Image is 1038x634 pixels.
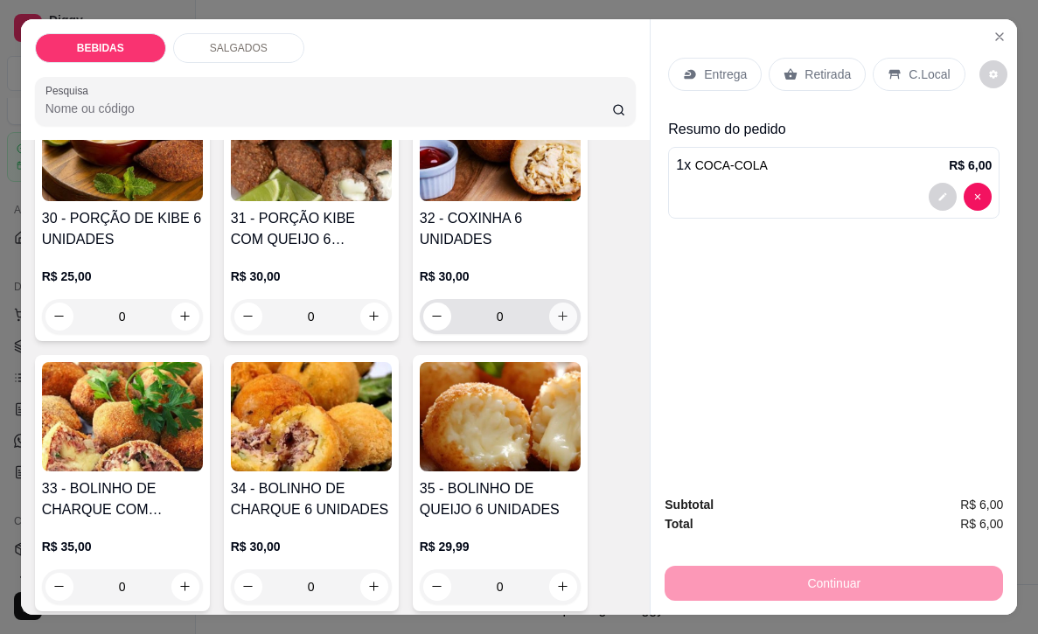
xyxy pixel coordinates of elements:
img: product-image [231,92,392,201]
p: R$ 25,00 [42,268,203,285]
button: decrease-product-quantity [423,303,451,331]
button: Close [986,23,1014,51]
p: Retirada [805,66,851,83]
img: product-image [42,362,203,471]
h4: 34 - BOLINHO DE CHARQUE 6 UNIDADES [231,478,392,520]
button: decrease-product-quantity [45,573,73,601]
h4: 30 - PORÇÃO DE KIBE 6 UNIDADES [42,208,203,250]
img: product-image [420,362,581,471]
button: decrease-product-quantity [929,183,957,211]
h4: 31 - PORÇÃO KIBE COM QUEIJO 6 UNIDADES [231,208,392,250]
button: increase-product-quantity [549,573,577,601]
p: R$ 6,00 [949,157,992,174]
button: increase-product-quantity [171,573,199,601]
button: increase-product-quantity [549,303,577,331]
h4: 32 - COXINHA 6 UNIDADES [420,208,581,250]
button: increase-product-quantity [360,573,388,601]
input: Pesquisa [45,100,612,117]
button: decrease-product-quantity [45,303,73,331]
button: decrease-product-quantity [979,60,1007,88]
p: R$ 35,00 [42,538,203,555]
p: R$ 30,00 [231,538,392,555]
span: COCA-COLA [695,158,768,172]
img: product-image [420,92,581,201]
h4: 33 - BOLINHO DE CHARQUE COM QUEIJO. 6 UNIDADES [42,478,203,520]
button: increase-product-quantity [360,303,388,331]
strong: Subtotal [665,498,714,512]
button: increase-product-quantity [171,303,199,331]
p: SALGADOS [210,41,268,55]
button: decrease-product-quantity [423,573,451,601]
span: R$ 6,00 [960,514,1003,533]
strong: Total [665,517,693,531]
p: R$ 30,00 [420,268,581,285]
p: C.Local [909,66,950,83]
p: BEBIDAS [77,41,124,55]
p: Resumo do pedido [668,119,1000,140]
p: R$ 30,00 [231,268,392,285]
span: R$ 6,00 [960,495,1003,514]
p: R$ 29,99 [420,538,581,555]
label: Pesquisa [45,83,94,98]
h4: 35 - BOLINHO DE QUEIJO 6 UNIDADES [420,478,581,520]
img: product-image [42,92,203,201]
p: 1 x [676,155,768,176]
button: decrease-product-quantity [964,183,992,211]
p: Entrega [704,66,747,83]
img: product-image [231,362,392,471]
button: decrease-product-quantity [234,303,262,331]
button: decrease-product-quantity [234,573,262,601]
